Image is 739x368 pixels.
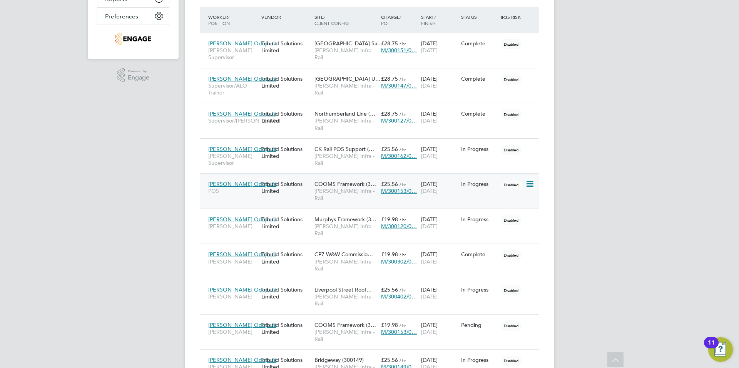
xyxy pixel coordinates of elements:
[115,33,151,45] img: tribuildsolutions-logo-retina.png
[461,181,497,187] div: In Progress
[206,10,259,30] div: Worker
[421,14,436,26] span: / Finish
[501,145,522,155] span: Disabled
[421,187,438,194] span: [DATE]
[208,146,276,153] span: [PERSON_NAME] Odoputa
[381,187,417,194] span: M/300153/0…
[259,282,313,304] div: Tribuild Solutions Limited
[421,223,438,230] span: [DATE]
[459,10,499,24] div: Status
[381,356,398,363] span: £25.56
[461,146,497,153] div: In Progress
[314,328,377,342] span: [PERSON_NAME] Infra - Rail
[259,212,313,234] div: Tribuild Solutions Limited
[461,40,497,47] div: Complete
[708,337,733,362] button: Open Resource Center, 11 new notifications
[314,216,376,223] span: Murphys Framework (3…
[400,252,406,257] span: / hr
[421,47,438,54] span: [DATE]
[208,286,276,293] span: [PERSON_NAME] Odoputa
[501,250,522,260] span: Disabled
[208,216,276,223] span: [PERSON_NAME] Odoputa
[381,251,398,258] span: £19.98
[400,111,406,117] span: / hr
[381,47,417,54] span: M/300151/0…
[400,76,406,82] span: / hr
[314,146,374,153] span: CK Rail POS Support (…
[461,75,497,82] div: Complete
[381,14,401,26] span: / PO
[381,110,398,117] span: £28.75
[314,47,377,61] span: [PERSON_NAME] Infra - Rail
[421,328,438,335] span: [DATE]
[381,258,417,265] span: M/300302/0…
[314,251,373,258] span: CP7 W&W Commissio…
[419,106,459,128] div: [DATE]
[381,82,417,89] span: M/300147/0…
[501,180,522,190] span: Disabled
[208,328,257,335] span: [PERSON_NAME]
[419,71,459,93] div: [DATE]
[206,141,539,148] a: [PERSON_NAME] Odoputa[PERSON_NAME] SupervisorTribuild Solutions LimitedCK Rail POS Support (…[PER...
[259,10,313,24] div: Vendor
[208,322,276,328] span: [PERSON_NAME] Odoputa
[208,75,276,82] span: [PERSON_NAME] Odoputa
[97,33,169,45] a: Go to home page
[314,40,383,47] span: [GEOGRAPHIC_DATA] Sa…
[208,181,276,187] span: [PERSON_NAME] Odoputa
[501,75,522,85] span: Disabled
[208,258,257,265] span: [PERSON_NAME]
[206,247,539,253] a: [PERSON_NAME] Odoputa[PERSON_NAME]Tribuild Solutions LimitedCP7 W&W Commissio…[PERSON_NAME] Infra...
[314,322,376,328] span: COOMS Framework (3…
[313,10,379,30] div: Site
[421,153,438,159] span: [DATE]
[461,216,497,223] div: In Progress
[501,356,522,366] span: Disabled
[208,223,257,230] span: [PERSON_NAME]
[501,215,522,225] span: Disabled
[314,286,372,293] span: Liverpool Street Roof…
[206,352,539,359] a: [PERSON_NAME] Odoputa[PERSON_NAME] SupervisorTribuild Solutions LimitedBridgeway (300149)[PERSON_...
[259,71,313,93] div: Tribuild Solutions Limited
[105,13,138,20] span: Preferences
[501,39,522,49] span: Disabled
[499,10,525,24] div: IR35 Risk
[208,82,257,96] span: Supervisor/ALO Trainer
[128,75,149,81] span: Engage
[461,322,497,328] div: Pending
[421,293,438,300] span: [DATE]
[419,282,459,304] div: [DATE]
[208,110,276,117] span: [PERSON_NAME] Odoputa
[206,212,539,218] a: [PERSON_NAME] Odoputa[PERSON_NAME]Tribuild Solutions LimitedMurphys Framework (3…[PERSON_NAME] In...
[314,293,377,307] span: [PERSON_NAME] Infra - Rail
[314,75,381,82] span: [GEOGRAPHIC_DATA] U…
[381,117,417,124] span: M/300127/0…
[708,343,715,353] div: 11
[421,258,438,265] span: [DATE]
[117,68,150,83] a: Powered byEngage
[208,293,257,300] span: [PERSON_NAME]
[381,216,398,223] span: £19.98
[206,317,539,324] a: [PERSON_NAME] Odoputa[PERSON_NAME]Tribuild Solutions LimitedCOOMS Framework (3…[PERSON_NAME] Infr...
[314,110,375,117] span: Northumberland Line (…
[259,142,313,163] div: Tribuild Solutions Limited
[421,82,438,89] span: [DATE]
[419,36,459,58] div: [DATE]
[206,71,539,78] a: [PERSON_NAME] OdoputaSupervisor/ALO TrainerTribuild Solutions Limited[GEOGRAPHIC_DATA] U…[PERSON_...
[381,181,398,187] span: £25.56
[419,142,459,163] div: [DATE]
[501,285,522,295] span: Disabled
[501,109,522,119] span: Disabled
[381,40,398,47] span: £28.75
[501,321,522,331] span: Disabled
[461,251,497,258] div: Complete
[461,356,497,363] div: In Progress
[208,356,276,363] span: [PERSON_NAME] Odoputa
[208,14,230,26] span: / Position
[314,223,377,237] span: [PERSON_NAME] Infra - Rail
[419,177,459,198] div: [DATE]
[208,153,257,166] span: [PERSON_NAME] Supervisor
[206,36,539,42] a: [PERSON_NAME] Odoputa[PERSON_NAME] SupervisorTribuild Solutions Limited[GEOGRAPHIC_DATA] Sa…[PERS...
[381,322,398,328] span: £19.98
[381,153,417,159] span: M/300162/0…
